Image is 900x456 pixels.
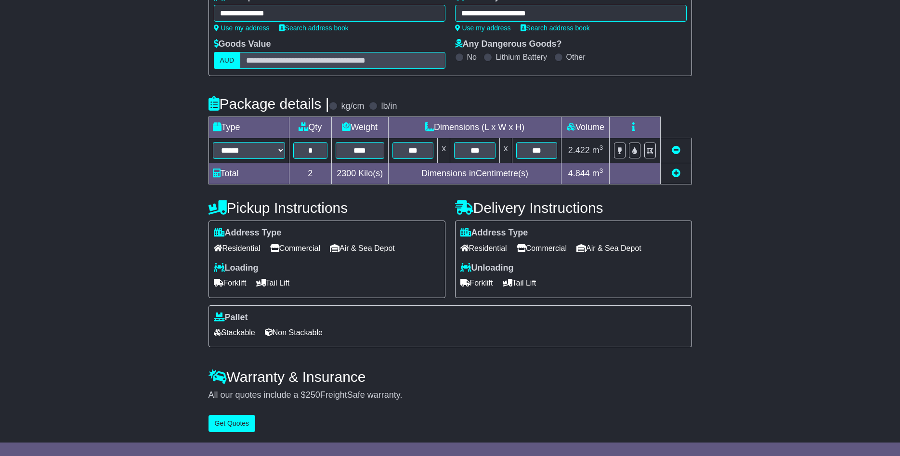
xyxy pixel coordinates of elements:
label: Address Type [460,228,528,238]
div: All our quotes include a $ FreightSafe warranty. [209,390,692,401]
h4: Package details | [209,96,329,112]
span: Forklift [214,275,247,290]
td: Weight [331,117,388,138]
h4: Delivery Instructions [455,200,692,216]
td: Kilo(s) [331,163,388,184]
td: Qty [289,117,331,138]
span: Non Stackable [265,325,323,340]
span: Residential [460,241,507,256]
span: Commercial [270,241,320,256]
label: Any Dangerous Goods? [455,39,562,50]
td: Dimensions (L x W x H) [388,117,561,138]
td: Dimensions in Centimetre(s) [388,163,561,184]
a: Remove this item [672,145,680,155]
td: Total [209,163,289,184]
label: lb/in [381,101,397,112]
span: 250 [306,390,320,400]
span: 2.422 [568,145,590,155]
td: Volume [561,117,610,138]
label: Goods Value [214,39,271,50]
span: Residential [214,241,261,256]
td: x [438,138,450,163]
span: Tail Lift [256,275,290,290]
span: m [592,169,603,178]
a: Use my address [214,24,270,32]
sup: 3 [600,167,603,174]
label: AUD [214,52,241,69]
span: Tail Lift [503,275,536,290]
h4: Pickup Instructions [209,200,445,216]
label: kg/cm [341,101,364,112]
a: Search address book [279,24,349,32]
h4: Warranty & Insurance [209,369,692,385]
span: Air & Sea Depot [576,241,641,256]
span: Air & Sea Depot [330,241,395,256]
span: Forklift [460,275,493,290]
label: No [467,52,477,62]
td: x [499,138,512,163]
label: Loading [214,263,259,274]
sup: 3 [600,144,603,151]
span: 4.844 [568,169,590,178]
label: Unloading [460,263,514,274]
label: Address Type [214,228,282,238]
button: Get Quotes [209,415,256,432]
td: Type [209,117,289,138]
td: 2 [289,163,331,184]
a: Add new item [672,169,680,178]
a: Use my address [455,24,511,32]
label: Pallet [214,313,248,323]
span: Commercial [517,241,567,256]
label: Lithium Battery [496,52,547,62]
a: Search address book [521,24,590,32]
span: 2300 [337,169,356,178]
label: Other [566,52,586,62]
span: m [592,145,603,155]
span: Stackable [214,325,255,340]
